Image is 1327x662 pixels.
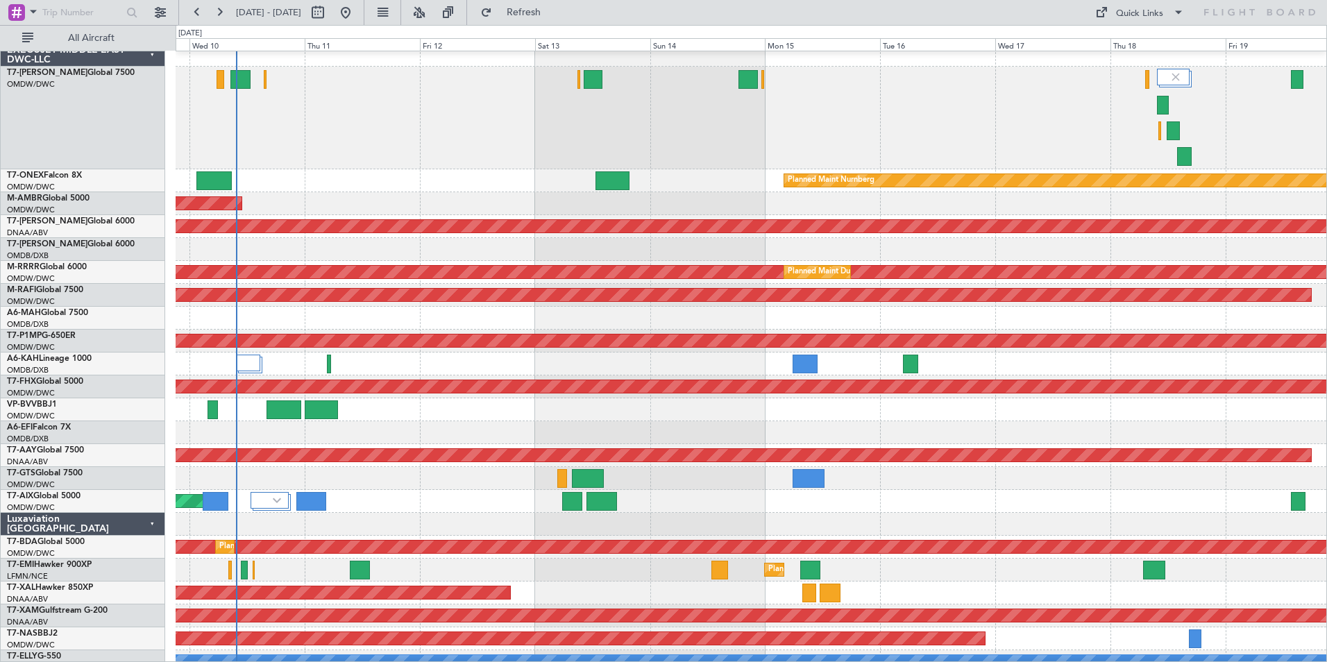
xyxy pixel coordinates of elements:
[36,33,146,43] span: All Aircraft
[7,296,55,307] a: OMDW/DWC
[7,640,55,650] a: OMDW/DWC
[7,286,36,294] span: M-RAFI
[7,319,49,330] a: OMDB/DXB
[768,559,901,580] div: Planned Maint [GEOGRAPHIC_DATA]
[305,38,420,51] div: Thu 11
[7,263,87,271] a: M-RRRRGlobal 6000
[7,79,55,90] a: OMDW/DWC
[7,309,88,317] a: A6-MAHGlobal 7500
[7,571,48,582] a: LFMN/NCE
[7,469,35,477] span: T7-GTS
[7,606,108,615] a: T7-XAMGulfstream G-200
[7,584,35,592] span: T7-XAL
[765,38,880,51] div: Mon 15
[7,446,37,455] span: T7-AAY
[495,8,553,17] span: Refresh
[7,423,71,432] a: A6-EFIFalcon 7X
[7,502,55,513] a: OMDW/DWC
[15,27,151,49] button: All Aircraft
[7,263,40,271] span: M-RRRR
[7,217,87,226] span: T7-[PERSON_NAME]
[7,194,90,203] a: M-AMBRGlobal 5000
[7,365,49,375] a: OMDB/DXB
[7,446,84,455] a: T7-AAYGlobal 7500
[7,400,37,409] span: VP-BVV
[7,240,87,248] span: T7-[PERSON_NAME]
[7,652,37,661] span: T7-ELLY
[7,388,55,398] a: OMDW/DWC
[7,355,39,363] span: A6-KAH
[7,69,135,77] a: T7-[PERSON_NAME]Global 7500
[7,479,55,490] a: OMDW/DWC
[474,1,557,24] button: Refresh
[1116,7,1163,21] div: Quick Links
[7,594,48,604] a: DNAA/ABV
[995,38,1110,51] div: Wed 17
[7,629,37,638] span: T7-NAS
[1169,71,1182,83] img: gray-close.svg
[880,38,995,51] div: Tue 16
[788,170,874,191] div: Planned Maint Nurnberg
[535,38,650,51] div: Sat 13
[7,182,55,192] a: OMDW/DWC
[7,400,57,409] a: VP-BVVBBJ1
[7,492,81,500] a: T7-AIXGlobal 5000
[7,332,42,340] span: T7-P1MP
[7,584,93,592] a: T7-XALHawker 850XP
[7,194,42,203] span: M-AMBR
[7,629,58,638] a: T7-NASBBJ2
[189,38,305,51] div: Wed 10
[219,536,356,557] div: Planned Maint Dubai (Al Maktoum Intl)
[7,69,87,77] span: T7-[PERSON_NAME]
[7,606,39,615] span: T7-XAM
[7,492,33,500] span: T7-AIX
[7,332,76,340] a: T7-P1MPG-650ER
[42,2,122,23] input: Trip Number
[7,240,135,248] a: T7-[PERSON_NAME]Global 6000
[178,28,202,40] div: [DATE]
[7,377,36,386] span: T7-FHX
[7,652,61,661] a: T7-ELLYG-550
[236,6,301,19] span: [DATE] - [DATE]
[7,377,83,386] a: T7-FHXGlobal 5000
[7,251,49,261] a: OMDB/DXB
[788,262,924,282] div: Planned Maint Dubai (Al Maktoum Intl)
[7,434,49,444] a: OMDB/DXB
[7,273,55,284] a: OMDW/DWC
[7,171,82,180] a: T7-ONEXFalcon 8X
[7,617,48,627] a: DNAA/ABV
[650,38,766,51] div: Sun 14
[7,548,55,559] a: OMDW/DWC
[7,561,92,569] a: T7-EMIHawker 900XP
[7,342,55,353] a: OMDW/DWC
[1088,1,1191,24] button: Quick Links
[273,498,281,503] img: arrow-gray.svg
[7,538,85,546] a: T7-BDAGlobal 5000
[7,171,44,180] span: T7-ONEX
[7,205,55,215] a: OMDW/DWC
[7,355,92,363] a: A6-KAHLineage 1000
[7,309,41,317] span: A6-MAH
[7,457,48,467] a: DNAA/ABV
[420,38,535,51] div: Fri 12
[7,469,83,477] a: T7-GTSGlobal 7500
[7,286,83,294] a: M-RAFIGlobal 7500
[7,228,48,238] a: DNAA/ABV
[7,561,34,569] span: T7-EMI
[1110,38,1226,51] div: Thu 18
[7,538,37,546] span: T7-BDA
[7,411,55,421] a: OMDW/DWC
[7,217,135,226] a: T7-[PERSON_NAME]Global 6000
[7,423,33,432] span: A6-EFI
